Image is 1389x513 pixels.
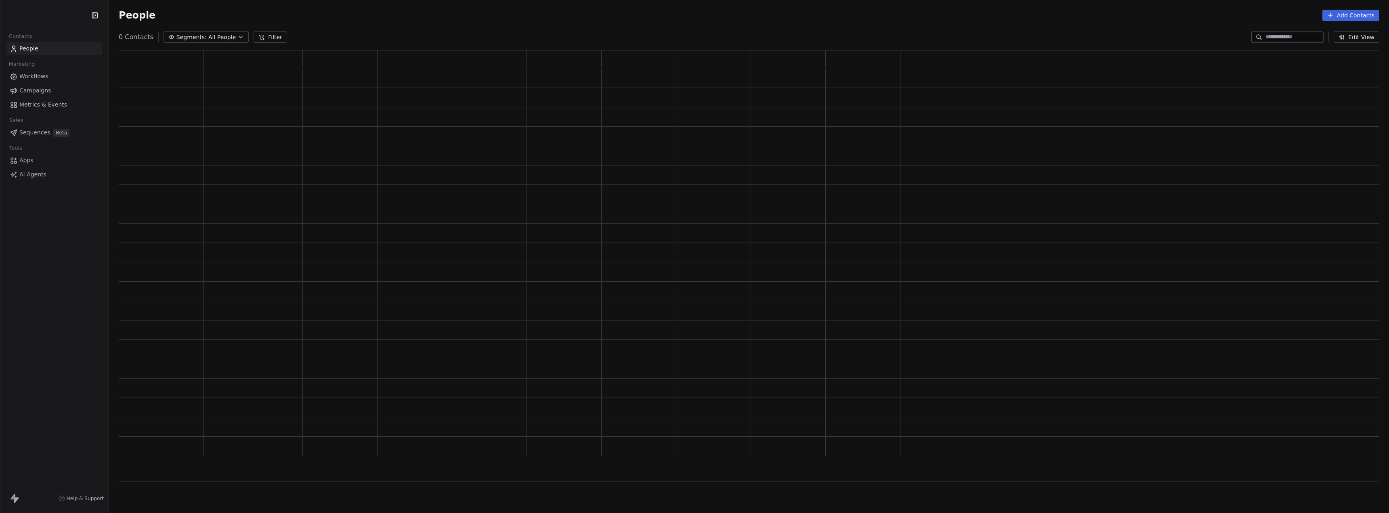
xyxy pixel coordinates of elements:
span: Beta [53,129,69,137]
a: SequencesBeta [6,126,102,139]
a: Campaigns [6,84,102,97]
span: Help & Support [67,495,104,502]
a: AI Agents [6,168,102,181]
span: All People [208,33,236,42]
a: Apps [6,154,102,167]
span: Contacts [5,30,36,42]
span: Campaigns [19,86,51,95]
span: Sequences [19,128,50,137]
a: People [6,42,102,55]
button: Add Contacts [1322,10,1379,21]
a: Metrics & Events [6,98,102,111]
span: Sales [6,114,27,126]
span: Workflows [19,72,48,81]
button: Filter [254,31,287,43]
span: People [119,9,155,21]
a: Workflows [6,70,102,83]
span: 0 Contacts [119,32,153,42]
span: People [19,44,38,53]
span: AI Agents [19,170,46,179]
button: Edit View [1334,31,1379,43]
span: Marketing [5,58,38,70]
span: Metrics & Events [19,101,67,109]
a: Help & Support [59,495,104,502]
span: Tools [6,142,25,154]
div: grid [119,68,1380,482]
span: Apps [19,156,34,165]
span: Segments: [176,33,207,42]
